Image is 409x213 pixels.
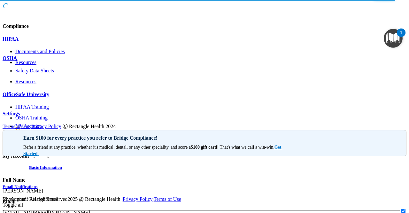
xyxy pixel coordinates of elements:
p: Earn $100 for every practice you refer to Bridge Compliance! [23,135,289,141]
div: 1 [400,33,402,41]
a: Terms of Use [3,124,30,129]
p: [PERSON_NAME] [3,188,406,194]
b: Full Name [3,177,26,183]
p: OSHA Training [15,115,406,121]
h4: Compliance [3,23,406,29]
div: Copyright © All rights reserved 2025 @ Rectangle Health | | [3,196,406,202]
span: Refer a friend at any practice, whether it's medical, dental, or any other speciality, and score a [23,145,191,150]
span: Ⓒ Rectangle Health 2024 [63,124,116,129]
h4: My Account [3,153,29,159]
a: OSHA [3,55,406,61]
a: Terms of Use [154,196,181,202]
a: HIPAA [3,36,406,42]
a: Basic Information [3,165,406,170]
button: Open Resource Center, 1 new notification [384,29,403,48]
a: Get Started [23,145,282,156]
a: Documents and Policies [15,49,406,54]
a: Privacy Policy [123,196,153,202]
span: ! That's what we call a win-win. [217,145,274,150]
a: Email Notifications [3,184,406,189]
img: PMB logo [3,3,89,15]
a: Safety Data Sheets [15,68,406,74]
a: HIPAA Training [15,104,406,110]
div: Toggle all [3,202,406,208]
a: Resources [15,79,406,85]
a: Resources [15,60,406,65]
strong: $100 gift card [191,145,217,150]
a: OfficeSafe University [3,92,406,97]
a: Settings [3,111,406,117]
a: Privacy Policy [31,124,61,129]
